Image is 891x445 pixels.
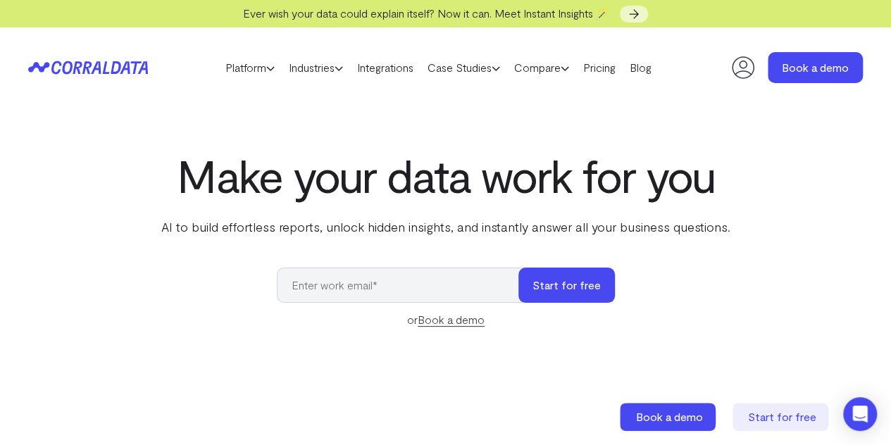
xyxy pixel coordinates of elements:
[636,410,703,423] span: Book a demo
[218,57,282,78] a: Platform
[158,150,733,201] h1: Make your data work for you
[350,57,420,78] a: Integrations
[158,218,733,236] p: AI to build effortless reports, unlock hidden insights, and instantly answer all your business qu...
[623,57,659,78] a: Blog
[748,410,816,423] span: Start for free
[733,403,831,431] a: Start for free
[243,6,610,20] span: Ever wish your data could explain itself? Now it can. Meet Instant Insights 🪄
[282,57,350,78] a: Industries
[420,57,507,78] a: Case Studies
[418,313,485,327] a: Book a demo
[507,57,576,78] a: Compare
[768,52,863,83] a: Book a demo
[576,57,623,78] a: Pricing
[620,403,718,431] a: Book a demo
[843,397,877,431] div: Open Intercom Messenger
[518,268,615,303] button: Start for free
[277,311,615,328] div: or
[277,268,532,303] input: Enter work email*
